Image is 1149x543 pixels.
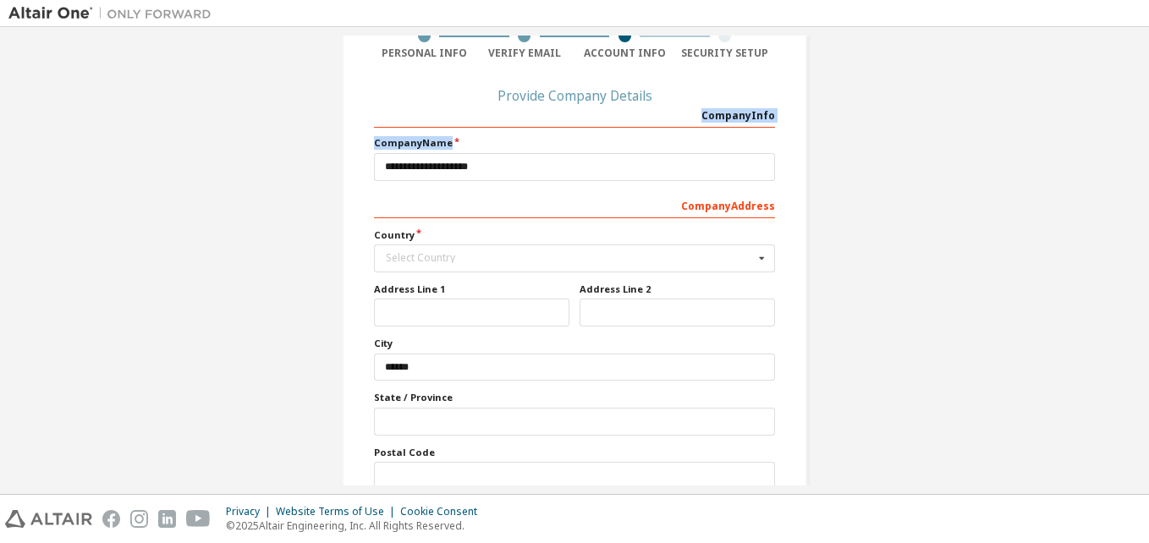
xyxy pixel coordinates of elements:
[580,282,775,296] label: Address Line 2
[374,90,775,101] div: Provide Company Details
[386,253,754,263] div: Select Country
[276,505,400,518] div: Website Terms of Use
[8,5,220,22] img: Altair One
[226,518,487,533] p: © 2025 Altair Engineering, Inc. All Rights Reserved.
[374,391,775,404] label: State / Province
[374,282,569,296] label: Address Line 1
[400,505,487,518] div: Cookie Consent
[226,505,276,518] div: Privacy
[374,337,775,350] label: City
[675,47,776,60] div: Security Setup
[374,101,775,128] div: Company Info
[186,510,211,528] img: youtube.svg
[374,47,475,60] div: Personal Info
[374,228,775,242] label: Country
[475,47,575,60] div: Verify Email
[5,510,92,528] img: altair_logo.svg
[158,510,176,528] img: linkedin.svg
[102,510,120,528] img: facebook.svg
[374,191,775,218] div: Company Address
[130,510,148,528] img: instagram.svg
[574,47,675,60] div: Account Info
[374,136,775,150] label: Company Name
[374,446,775,459] label: Postal Code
